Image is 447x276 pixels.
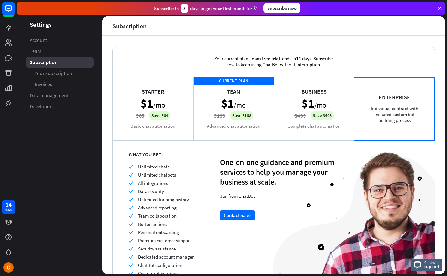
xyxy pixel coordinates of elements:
[206,46,342,77] div: Your current plan: , ends in . Subscribe now to keep using ChatBot without interruption.
[5,208,12,212] div: days
[129,255,133,259] i: check
[2,200,15,214] a: 14 days
[129,246,133,251] i: check
[138,205,177,211] span: Advanced reporting
[138,197,189,203] span: Unlimited training history
[129,263,133,267] i: check
[138,229,179,235] span: Personal onboarding
[26,35,94,45] a: Account
[129,197,133,202] i: check
[129,205,133,210] i: check
[129,164,133,169] i: check
[138,188,164,194] span: Data security
[5,3,24,21] button: Open LiveChat chat widget
[30,92,69,99] span: Data management
[138,262,182,268] span: ChatBot configuration
[138,180,168,186] span: All integrations
[26,46,94,56] a: Team
[30,59,57,66] span: Subscription
[424,260,440,266] span: Chat with
[424,264,440,269] span: support
[26,90,94,101] a: Data management
[26,101,94,112] a: Developers
[129,271,133,276] i: check
[26,68,94,79] a: Your subscription
[35,70,72,77] span: Your subscription
[138,164,169,170] span: Unlimited chats
[138,221,167,227] span: Button actions
[129,189,133,194] i: check
[250,56,280,62] span: Team free trial
[220,157,337,187] div: One-on-one guidance and premium services to help you manage your business at scale.
[30,48,41,55] span: Team
[129,238,133,243] i: check
[263,3,300,13] div: Subscribe now
[181,4,188,13] div: 3
[26,79,94,90] a: Invoices
[220,210,255,220] button: Contact Sales
[138,246,176,252] span: Security assistance
[129,230,133,235] i: check
[129,151,220,157] div: WHAT YOU GET:
[154,4,258,13] div: Subscribe in days to get your first month for $1
[30,37,47,44] span: Account
[5,202,12,208] div: 14
[112,22,147,30] div: Subscription
[138,238,191,244] span: Premium customer support
[129,214,133,218] i: check
[296,56,311,62] span: 14 days
[35,81,52,88] span: Invoices
[129,181,133,185] i: check
[138,172,176,178] span: Unlimited chatbots
[138,254,194,260] span: Dedicated account manager
[138,213,177,219] span: Team collaboration
[30,103,54,110] span: Developers
[220,193,337,199] div: Jan from ChatBot
[17,20,102,29] header: Settings
[129,173,133,177] i: check
[129,222,133,226] i: check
